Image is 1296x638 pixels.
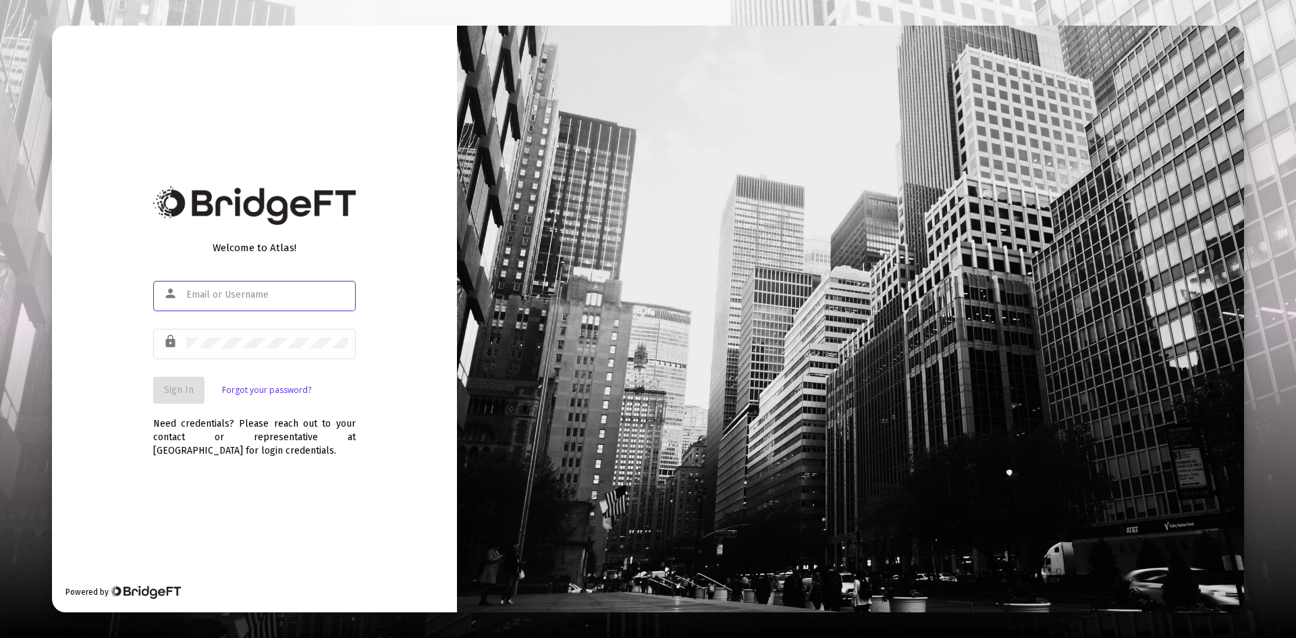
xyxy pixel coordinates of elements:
[110,585,181,599] img: Bridge Financial Technology Logo
[153,186,356,225] img: Bridge Financial Technology Logo
[164,384,194,396] span: Sign In
[186,290,348,300] input: Email or Username
[153,241,356,255] div: Welcome to Atlas!
[153,377,205,404] button: Sign In
[163,286,180,302] mat-icon: person
[65,585,181,599] div: Powered by
[222,383,311,397] a: Forgot your password?
[163,334,180,350] mat-icon: lock
[153,404,356,458] div: Need credentials? Please reach out to your contact or representative at [GEOGRAPHIC_DATA] for log...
